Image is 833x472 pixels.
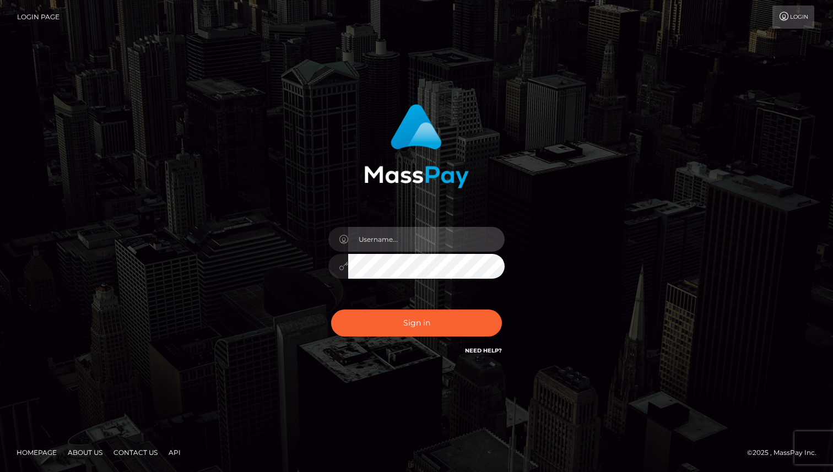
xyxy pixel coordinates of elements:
a: About Us [63,444,107,461]
input: Username... [348,227,505,252]
a: Contact Us [109,444,162,461]
a: Homepage [12,444,61,461]
button: Sign in [331,310,502,337]
div: © 2025 , MassPay Inc. [747,447,825,459]
a: Login Page [17,6,59,29]
a: Need Help? [465,347,502,354]
a: Login [772,6,814,29]
a: API [164,444,185,461]
img: MassPay Login [364,104,469,188]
